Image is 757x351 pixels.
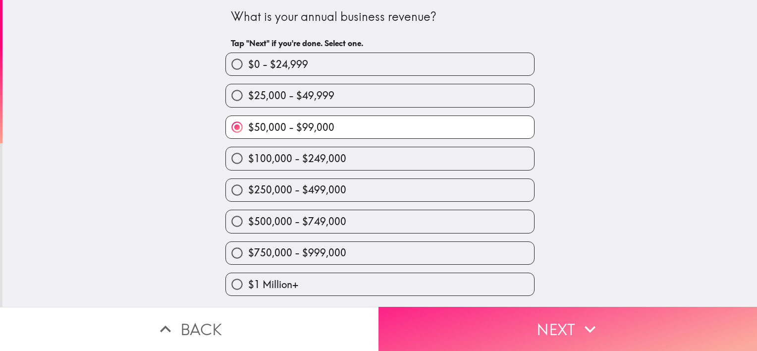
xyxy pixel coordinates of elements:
[248,89,334,103] span: $25,000 - $49,999
[248,183,346,197] span: $250,000 - $499,000
[226,273,534,295] button: $1 Million+
[226,116,534,138] button: $50,000 - $99,000
[378,307,757,351] button: Next
[248,152,346,166] span: $100,000 - $249,000
[248,246,346,260] span: $750,000 - $999,000
[248,120,334,134] span: $50,000 - $99,000
[231,8,529,25] div: What is your annual business revenue?
[226,84,534,107] button: $25,000 - $49,999
[226,53,534,75] button: $0 - $24,999
[248,278,298,292] span: $1 Million+
[248,215,346,229] span: $500,000 - $749,000
[231,38,529,49] h6: Tap "Next" if you're done. Select one.
[226,210,534,233] button: $500,000 - $749,000
[226,179,534,201] button: $250,000 - $499,000
[226,147,534,170] button: $100,000 - $249,000
[226,242,534,264] button: $750,000 - $999,000
[248,58,308,71] span: $0 - $24,999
